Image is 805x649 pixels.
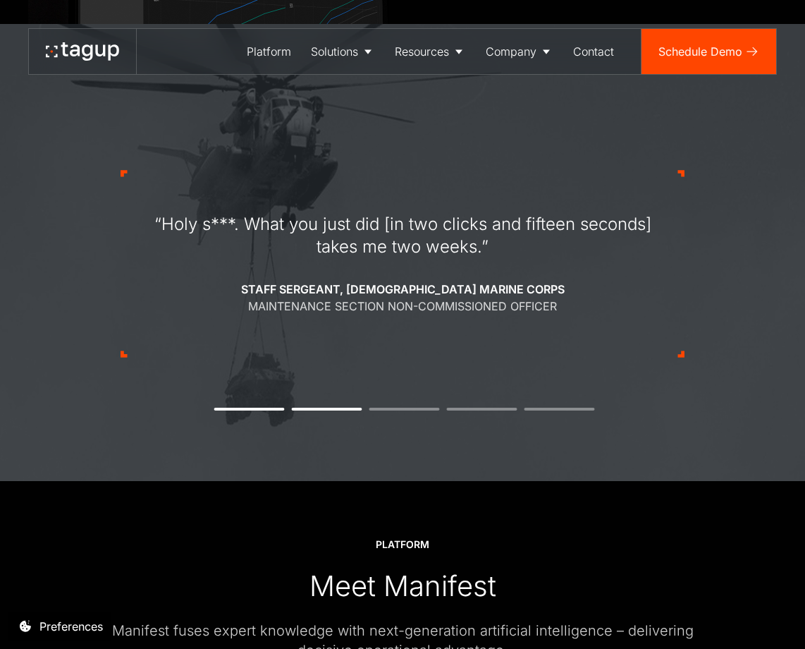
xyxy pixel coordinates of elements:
button: 1 of 5 [214,408,285,411]
div: Platform [376,538,429,552]
a: Company [476,29,563,74]
div: “Holy s***. What you just did [in two clicks and fifteen seconds] takes me two weeks.” [137,213,668,258]
a: Solutions [301,29,385,74]
div: Solutions [311,43,358,60]
div: Meet Manifest [309,569,496,604]
a: Contact [563,29,624,74]
div: Staff Sergeant, [DEMOGRAPHIC_DATA] Marine Corps [241,281,565,298]
a: Platform [237,29,301,74]
div: Resources [395,43,449,60]
a: Resources [385,29,476,74]
div: Contact [573,43,614,60]
div: Platform [247,43,291,60]
div: Maintenance Section Non-Commissioned Officer [248,298,557,315]
div: Company [486,43,536,60]
button: 2 of 5 [292,408,362,411]
a: Schedule Demo [641,29,776,74]
div: Preferences [39,618,103,635]
div: Schedule Demo [658,43,742,60]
